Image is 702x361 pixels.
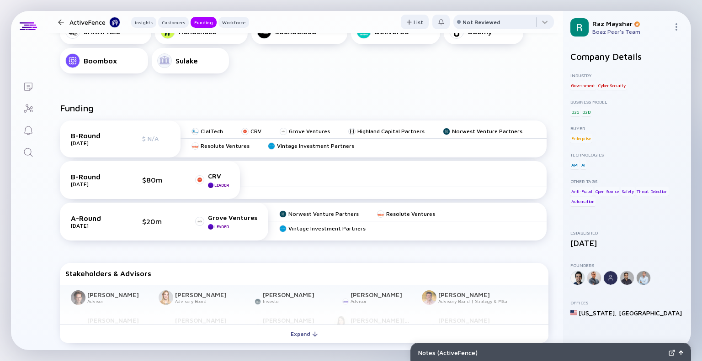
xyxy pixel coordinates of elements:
div: A-Round [71,214,117,222]
a: ClalTech [191,128,223,135]
button: List [401,15,429,29]
a: CRVLeader [195,172,229,188]
div: Notes ( ActiveFence ) [418,349,665,356]
h2: Funding [60,103,94,113]
div: [DATE] [71,181,117,188]
div: Enterprise [570,134,592,143]
div: $ N/A [142,135,170,142]
img: Menu [673,23,680,31]
div: Other Tags [570,178,684,184]
div: B2B [581,107,591,116]
div: $80m [142,176,170,184]
div: $20m [142,217,170,225]
div: Insights [131,18,156,27]
div: Vintage Investment Partners [288,225,366,232]
div: Boombox [84,57,117,65]
a: Norwest Venture Partners [279,210,359,217]
div: [DATE] [570,238,684,248]
button: Workforce [218,17,249,28]
a: Resolute Ventures [191,142,250,149]
img: Open Notes [679,351,683,355]
div: CRV [250,128,261,135]
div: Leader [214,183,229,188]
div: Raz Mayshar [592,20,669,27]
div: B-Round [71,173,117,181]
div: API [570,160,579,169]
div: Vintage Investment Partners [277,142,354,149]
a: Search [11,141,45,162]
button: Funding [191,17,217,28]
div: Technologies [570,152,684,157]
img: Expand Notes [669,350,675,356]
a: Resolute Ventures [377,210,435,217]
a: Vintage Investment Partners [268,142,354,149]
div: Business Model [570,99,684,105]
div: Safety [621,187,635,196]
div: AI [580,160,586,169]
div: Grove Ventures [208,214,257,221]
div: Established [570,230,684,235]
div: Workforce [218,18,249,27]
a: Norwest Venture Partners [443,128,522,135]
a: Lists [11,75,45,97]
div: Resolute Ventures [201,142,250,149]
div: Buyer [570,126,684,131]
div: Not Reviewed [463,19,500,26]
div: Expand [285,327,323,341]
div: Grove Ventures [289,128,330,135]
a: Highland Capital Partners [348,128,425,135]
div: Customers [158,18,189,27]
div: Offices [570,300,684,305]
a: Investor Map [11,97,45,119]
button: Customers [158,17,189,28]
div: Stakeholders & Advisors [65,269,543,277]
div: Open Source [595,187,620,196]
div: B2G [570,107,580,116]
div: Leader [214,224,229,229]
div: ClalTech [201,128,223,135]
div: Automation [570,197,596,206]
div: B-Round [71,131,117,140]
div: [GEOGRAPHIC_DATA] [619,309,682,317]
img: Raz Profile Picture [570,18,589,37]
button: Insights [131,17,156,28]
div: [US_STATE] , [579,309,617,317]
div: CRV [208,172,229,180]
div: Highland Capital Partners [357,128,425,135]
div: ActiveFence [69,16,120,28]
div: Industry [570,73,684,78]
a: Grove Ventures [280,128,330,135]
div: Threat Detection [636,187,669,196]
button: Expand [60,324,548,343]
a: Reminders [11,119,45,141]
a: Grove VenturesLeader [195,214,257,230]
div: [DATE] [71,140,117,146]
div: Government [570,81,596,90]
a: CRV [241,128,261,135]
div: [DATE] [71,222,117,229]
div: Cyber Security [597,81,627,90]
div: Resolute Ventures [386,210,435,217]
div: Sulake [175,57,198,65]
img: United States Flag [570,309,577,316]
div: Funding [191,18,217,27]
div: Anti-Fraud [570,187,593,196]
div: Founders [570,262,684,268]
div: Norwest Venture Partners [452,128,522,135]
h2: Company Details [570,51,684,62]
a: Vintage Investment Partners [279,225,366,232]
div: Norwest Venture Partners [288,210,359,217]
div: Boaz Peer's Team [592,28,669,35]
